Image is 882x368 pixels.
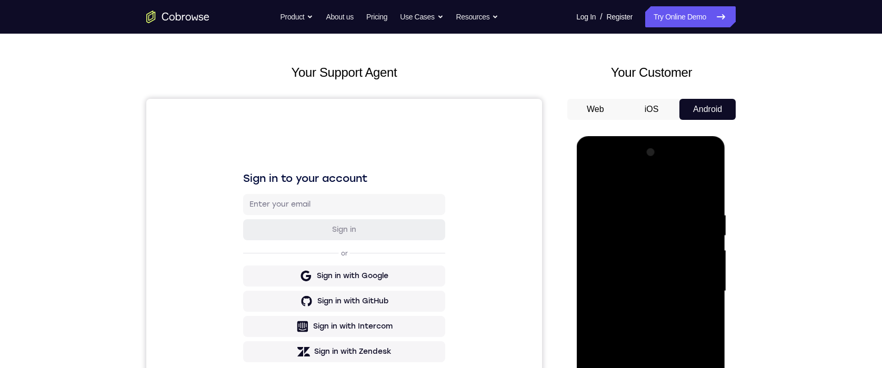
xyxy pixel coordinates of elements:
a: Pricing [366,6,387,27]
div: Sign in with Zendesk [168,248,245,258]
a: About us [326,6,353,27]
button: Product [280,6,314,27]
button: Resources [456,6,499,27]
a: Go to the home page [146,11,209,23]
button: Sign in with Google [97,167,299,188]
p: or [193,150,204,159]
button: Sign in with Intercom [97,217,299,238]
h2: Your Customer [567,63,736,82]
span: / [600,11,602,23]
div: Sign in with GitHub [171,197,242,208]
div: Sign in with Intercom [167,222,246,233]
a: Try Online Demo [645,6,736,27]
a: Register [607,6,633,27]
h2: Your Support Agent [146,63,542,82]
button: Web [567,99,624,120]
a: Log In [576,6,596,27]
button: Sign in with Zendesk [97,242,299,263]
div: Sign in with Google [171,172,242,182]
p: Don't have an account? [97,272,299,280]
button: Sign in with GitHub [97,192,299,213]
button: Use Cases [400,6,443,27]
a: Create a new account [178,272,253,280]
button: iOS [624,99,680,120]
button: Android [679,99,736,120]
